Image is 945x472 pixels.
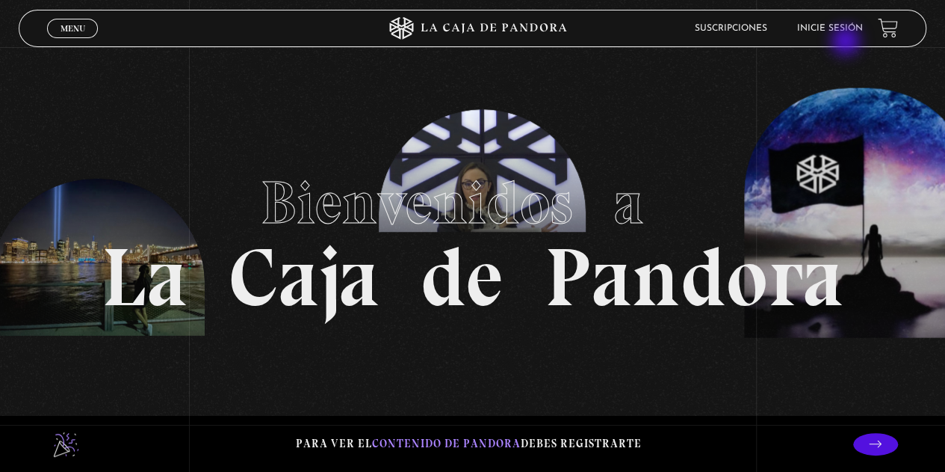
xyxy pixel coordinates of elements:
[878,18,898,38] a: View your shopping cart
[61,24,85,33] span: Menu
[55,36,90,46] span: Cerrar
[296,434,642,454] p: Para ver el debes registrarte
[797,24,863,33] a: Inicie sesión
[102,154,843,319] h1: La Caja de Pandora
[261,167,685,239] span: Bienvenidos a
[372,437,521,450] span: contenido de Pandora
[695,24,767,33] a: Suscripciones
